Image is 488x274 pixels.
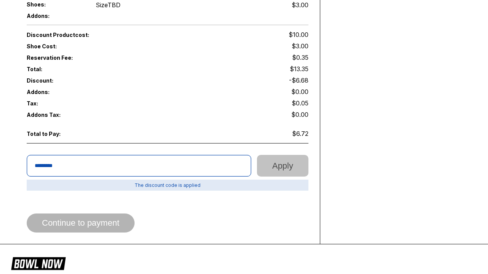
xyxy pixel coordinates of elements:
span: Addons: [27,13,83,19]
span: Reservation Fee: [27,54,168,61]
span: Shoes: [27,1,83,8]
span: Discount Product cost: [27,32,168,38]
span: Addons: [27,89,83,95]
span: Total: [27,66,168,72]
span: $0.35 [292,54,308,61]
div: $3.00 [292,1,308,9]
span: Addons Tax: [27,112,83,118]
span: $0.00 [291,111,308,118]
span: $13.35 [290,65,308,73]
span: $0.00 [291,88,308,96]
span: Total to Pay: [27,131,83,137]
span: The discount code is applied [27,180,308,191]
span: Shoe Cost: [27,43,83,49]
span: Discount: [27,77,168,84]
span: $10.00 [289,31,308,38]
div: Size TBD [96,1,120,9]
button: Apply [257,155,308,177]
span: $0.05 [292,99,308,107]
span: -$6.68 [289,76,308,84]
span: $3.00 [292,42,308,50]
span: $6.72 [292,130,308,137]
span: Tax: [27,100,83,107]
